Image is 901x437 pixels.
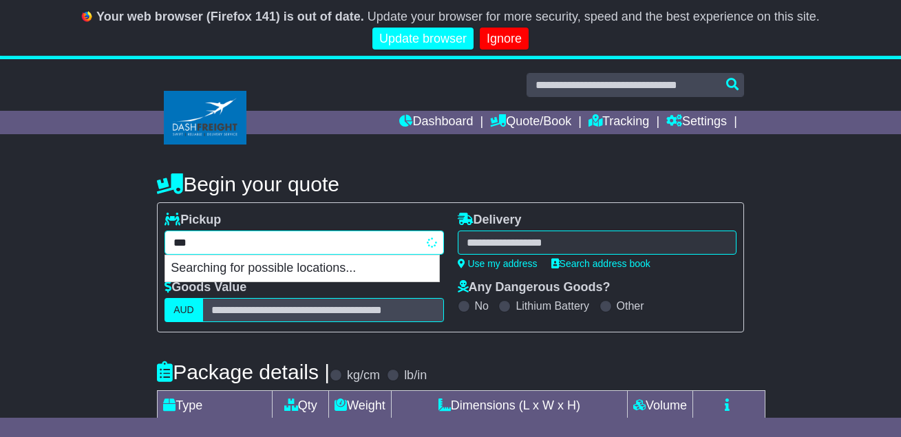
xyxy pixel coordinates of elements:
[158,391,273,421] td: Type
[480,28,529,50] a: Ignore
[157,173,744,195] h4: Begin your quote
[399,111,473,134] a: Dashboard
[627,391,692,421] td: Volume
[458,280,611,295] label: Any Dangerous Goods?
[475,299,489,312] label: No
[516,299,589,312] label: Lithium Battery
[372,28,474,50] a: Update browser
[551,258,650,269] a: Search address book
[165,280,246,295] label: Goods Value
[666,111,727,134] a: Settings
[165,213,221,228] label: Pickup
[589,111,649,134] a: Tracking
[273,391,329,421] td: Qty
[404,368,427,383] label: lb/in
[347,368,380,383] label: kg/cm
[157,361,330,383] h4: Package details |
[329,391,392,421] td: Weight
[96,10,364,23] b: Your web browser (Firefox 141) is out of date.
[458,258,538,269] a: Use my address
[165,298,203,322] label: AUD
[391,391,627,421] td: Dimensions (L x W x H)
[617,299,644,312] label: Other
[368,10,820,23] span: Update your browser for more security, speed and the best experience on this site.
[165,231,443,255] typeahead: Please provide city
[165,255,439,281] p: Searching for possible locations...
[458,213,522,228] label: Delivery
[490,111,571,134] a: Quote/Book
